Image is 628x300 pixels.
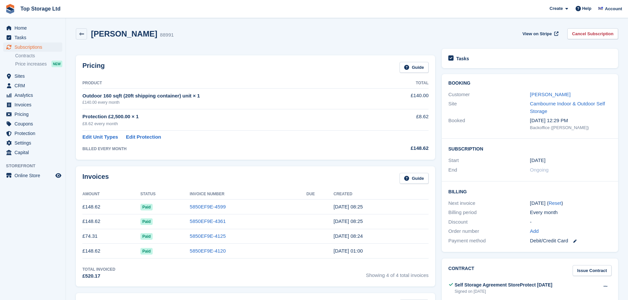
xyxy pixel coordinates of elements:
[334,189,429,200] th: Created
[530,200,612,207] div: [DATE] ( )
[448,81,612,86] h2: Booking
[15,42,54,52] span: Subscriptions
[15,91,54,100] span: Analytics
[597,5,604,12] img: Sam Topham
[334,248,363,254] time: 2025-06-04 00:00:50 UTC
[82,133,118,141] a: Edit Unit Types
[15,60,62,68] a: Price increases NEW
[530,124,612,131] div: Backoffice ([PERSON_NAME])
[383,78,429,89] th: Total
[160,31,174,39] div: 88991
[140,248,153,255] span: Paid
[15,33,54,42] span: Tasks
[3,110,62,119] a: menu
[82,173,109,184] h2: Invoices
[82,92,383,100] div: Outdoor 160 sqft (20ft shipping container) unit × 1
[82,214,140,229] td: £148.62
[82,62,105,73] h2: Pricing
[549,200,561,206] a: Reset
[448,117,530,131] div: Booked
[126,133,161,141] a: Edit Protection
[3,138,62,148] a: menu
[18,3,63,14] a: Top Storage Ltd
[448,91,530,98] div: Customer
[82,99,383,105] div: £140.00 every month
[3,91,62,100] a: menu
[15,100,54,109] span: Invoices
[523,31,552,37] span: View on Stripe
[383,88,429,109] td: £140.00
[3,171,62,180] a: menu
[3,129,62,138] a: menu
[3,33,62,42] a: menu
[400,173,429,184] a: Guide
[15,53,62,59] a: Contracts
[3,148,62,157] a: menu
[448,100,530,115] div: Site
[530,117,612,124] div: [DATE] 12:29 PM
[82,272,115,280] div: £520.17
[448,218,530,226] div: Discount
[82,121,383,127] div: £8.62 every month
[3,42,62,52] a: menu
[15,71,54,81] span: Sites
[383,109,429,131] td: £8.62
[3,100,62,109] a: menu
[3,23,62,33] a: menu
[15,23,54,33] span: Home
[400,62,429,73] a: Guide
[383,145,429,152] div: £148.62
[456,56,469,62] h2: Tasks
[573,265,612,276] a: Issue Contract
[82,229,140,244] td: £74.31
[334,204,363,209] time: 2025-08-04 07:25:12 UTC
[3,71,62,81] a: menu
[140,233,153,240] span: Paid
[15,110,54,119] span: Pricing
[51,61,62,67] div: NEW
[15,148,54,157] span: Capital
[190,204,226,209] a: 5850EF9E-4599
[530,228,539,235] a: Add
[448,200,530,207] div: Next invoice
[520,28,560,39] a: View on Stripe
[448,145,612,152] h2: Subscription
[190,218,226,224] a: 5850EF9E-4361
[54,172,62,179] a: Preview store
[82,266,115,272] div: Total Invoiced
[82,113,383,121] div: Protection £2,500.00 × 1
[448,209,530,216] div: Billing period
[530,157,546,164] time: 2025-06-04 00:00:00 UTC
[530,209,612,216] div: Every month
[15,138,54,148] span: Settings
[82,189,140,200] th: Amount
[3,81,62,90] a: menu
[15,61,47,67] span: Price increases
[455,282,552,288] div: Self Storage Agreement StoreProtect [DATE]
[334,218,363,224] time: 2025-07-04 07:25:10 UTC
[140,204,153,210] span: Paid
[190,189,307,200] th: Invoice Number
[530,167,549,173] span: Ongoing
[140,218,153,225] span: Paid
[530,101,605,114] a: Cambourne Indoor & Outdoor Self Storage
[190,248,226,254] a: 5850EF9E-4120
[307,189,334,200] th: Due
[82,244,140,259] td: £148.62
[605,6,622,12] span: Account
[5,4,15,14] img: stora-icon-8386f47178a22dfd0bd8f6a31ec36ba5ce8667c1dd55bd0f319d3a0aa187defe.svg
[550,5,563,12] span: Create
[91,29,157,38] h2: [PERSON_NAME]
[366,266,429,280] span: Showing 4 of 4 total invoices
[448,237,530,245] div: Payment method
[334,233,363,239] time: 2025-06-04 07:24:46 UTC
[15,119,54,128] span: Coupons
[3,119,62,128] a: menu
[82,146,383,152] div: BILLED EVERY MONTH
[448,166,530,174] div: End
[82,78,383,89] th: Product
[140,189,190,200] th: Status
[455,288,552,294] div: Signed on [DATE]
[448,188,612,195] h2: Billing
[15,81,54,90] span: CRM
